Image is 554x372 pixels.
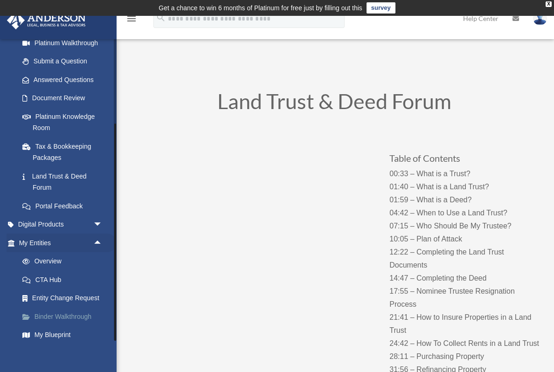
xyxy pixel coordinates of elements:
a: Answered Questions [13,70,117,89]
img: Anderson Advisors Platinum Portal [4,11,89,29]
a: Land Trust & Deed Forum [13,167,112,197]
div: Get a chance to win 6 months of Platinum for free just by filling out this [159,2,362,14]
a: Overview [13,252,117,271]
a: Digital Productsarrow_drop_down [7,215,117,234]
a: Tax & Bookkeeping Packages [13,137,117,167]
span: arrow_drop_down [93,215,112,234]
i: menu [126,13,137,24]
a: Binder Walkthrough [13,307,117,326]
a: CTA Hub [13,270,117,289]
a: My Entitiesarrow_drop_up [7,234,117,252]
div: close [546,1,552,7]
img: User Pic [533,12,547,25]
h3: Table of Contents [389,153,542,167]
i: search [156,13,166,23]
a: Platinum Knowledge Room [13,107,117,137]
a: My Blueprint [13,326,117,344]
a: Submit a Question [13,52,117,71]
a: Platinum Walkthrough [13,34,117,52]
a: menu [126,16,137,24]
h1: Land Trust & Deed Forum [126,91,542,117]
span: arrow_drop_up [93,234,112,253]
a: Entity Change Request [13,289,117,308]
a: Document Review [13,89,117,108]
a: survey [367,2,395,14]
a: Portal Feedback [13,197,117,215]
